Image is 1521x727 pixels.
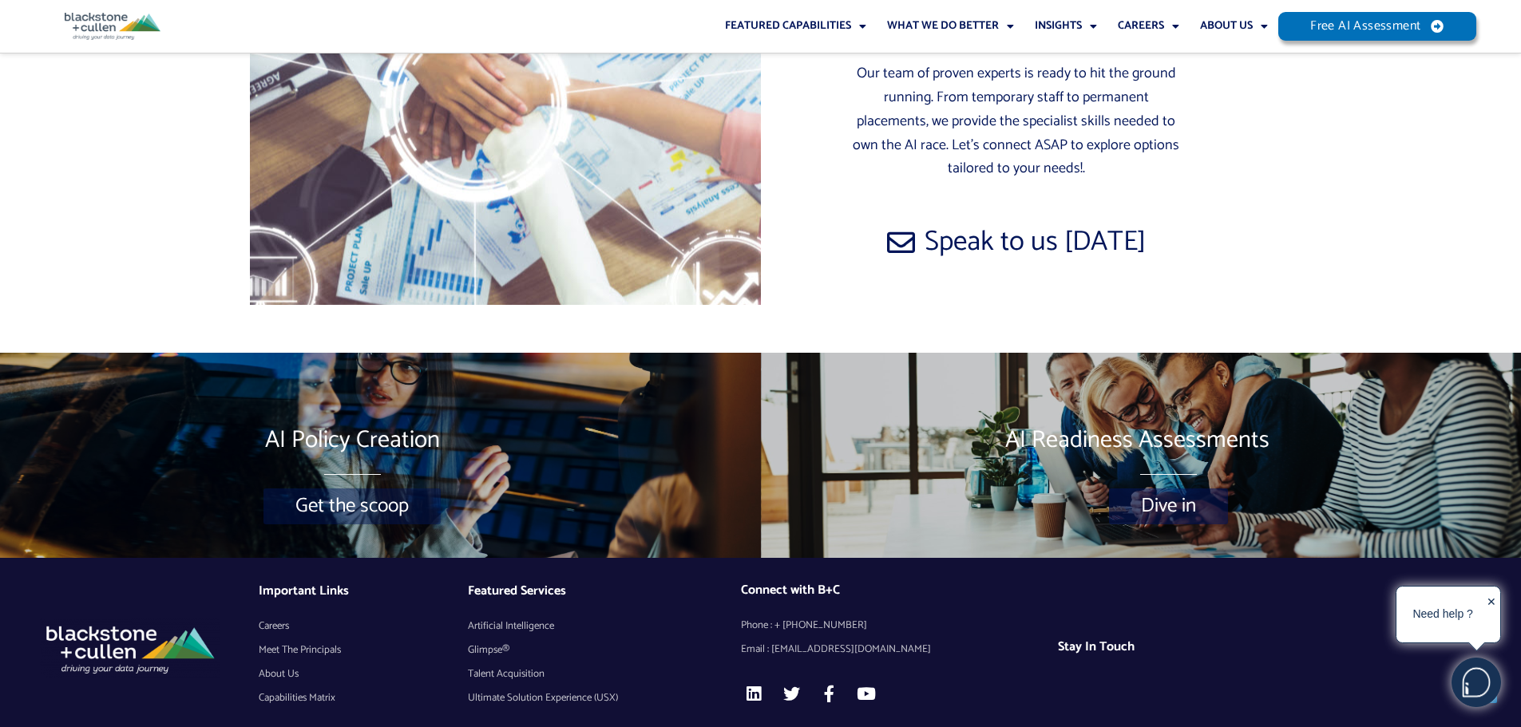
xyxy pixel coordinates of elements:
a: Dive in [1109,488,1228,524]
span: Artificial Intelligence [468,614,554,638]
span: Ultimate Solution Experience (USX) [468,686,618,710]
img: users%2F5SSOSaKfQqXq3cFEnIZRYMEs4ra2%2Fmedia%2Fimages%2F-Bulle%20blanche%20sans%20fond%20%2B%20ma... [1452,658,1500,706]
a: Careers [259,614,467,638]
h4: Connect with B+C [741,583,1058,598]
div: ✕ [1487,591,1496,640]
span: Capabilities Matrix [259,686,335,710]
span: Careers [259,614,289,638]
span: Speak to us [DATE] [925,228,1146,256]
a: Free AI Assessment [1278,12,1476,41]
span: Dive in [1141,496,1196,516]
span: Get the scoop [295,496,409,516]
a: Capabilities Matrix [259,686,467,710]
div: Need help ? [1399,589,1487,640]
span: Talent Acquisition [468,662,545,686]
span: About Us [259,662,299,686]
p: Our team of proven experts is ready to hit the ground running. From temporary staff to permanent ... [849,62,1184,181]
a: Meet The Principals [259,638,467,662]
h4: Featured Services [468,583,742,599]
h4: Important Links [259,583,467,599]
span: AI Readiness Assessments [1005,429,1269,452]
span: AI Policy Creation [265,429,440,452]
span: Email : [EMAIL_ADDRESS][DOMAIN_NAME] [741,638,931,662]
a: AI Readiness Assessments [973,421,1301,460]
a: Talent Acquisition [468,662,742,686]
a: AI Policy Creation [233,421,472,460]
a: Ultimate Solution Experience (USX) [468,686,742,710]
a: Get the scoop [263,488,441,524]
span: Meet The Principals [259,638,341,662]
a: Artificial Intelligence [468,614,742,638]
span: Glimpse® [468,638,509,662]
img: AI consulting services [40,618,220,678]
span: Phone : + [PHONE_NUMBER] [741,614,867,638]
a: Speak to us [DATE] [855,220,1178,264]
a: Glimpse® [468,638,742,662]
span: Free AI Assessment [1310,20,1420,33]
h4: Stay In Touch [1058,639,1338,654]
a: About Us [259,662,467,686]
